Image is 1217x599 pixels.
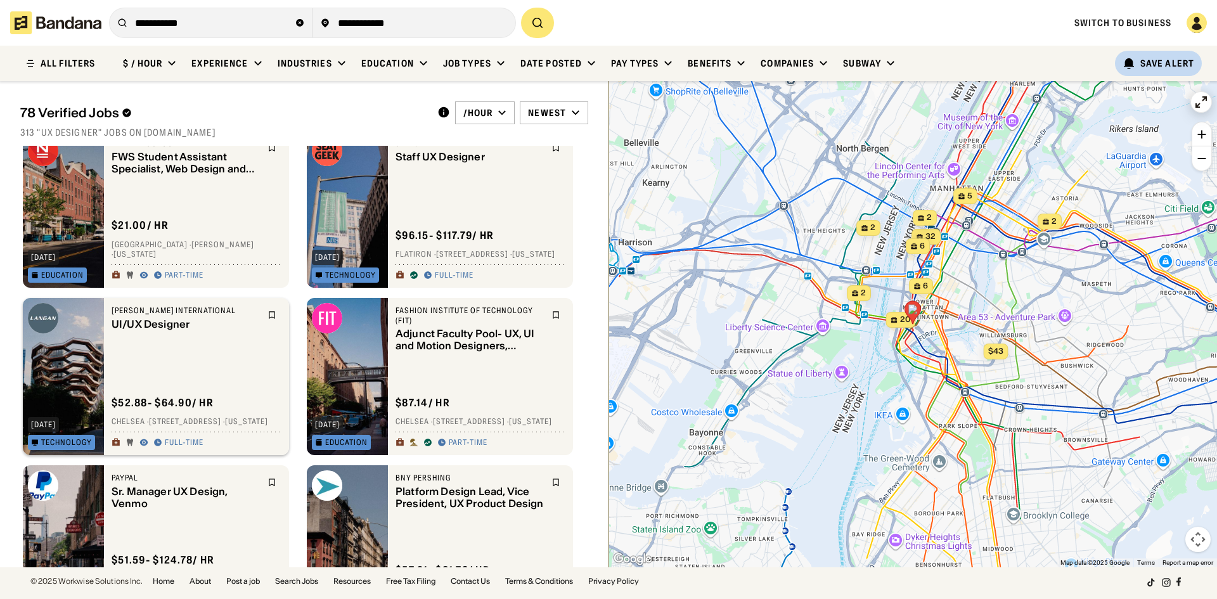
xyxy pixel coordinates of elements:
[396,250,565,260] div: Flatiron · [STREET_ADDRESS] · [US_STATE]
[396,396,450,409] div: $ 87.14 / hr
[463,107,493,119] div: /hour
[1060,559,1130,566] span: Map data ©2025 Google
[20,146,588,567] div: grid
[967,191,972,202] span: 5
[611,58,659,69] div: Pay Types
[112,306,260,316] div: [PERSON_NAME] International
[31,421,56,428] div: [DATE]
[1162,559,1213,566] a: Report a map error
[191,58,248,69] div: Experience
[900,314,911,325] span: 20
[112,396,214,409] div: $ 52.88 - $64.90 / hr
[112,553,214,567] div: $ 51.59 - $124.78 / hr
[396,328,544,352] div: Adjunct Faculty Pool- UX, UI and Motion Designers, Illustration and Interactive Media
[112,473,260,483] div: PayPal
[1074,17,1171,29] a: Switch to Business
[112,219,169,232] div: $ 21.00 / hr
[1052,216,1057,227] span: 2
[612,551,654,567] img: Google
[190,577,211,585] a: About
[396,486,544,510] div: Platform Design Lead, Vice President, UX Product Design
[396,151,544,163] div: Staff UX Designer
[112,151,260,175] div: FWS Student Assistant Specialist, Web Design and UX
[925,231,936,242] span: 32
[41,59,95,68] div: ALL FILTERS
[451,577,490,585] a: Contact Us
[315,254,340,261] div: [DATE]
[449,438,487,448] div: Part-time
[333,577,371,585] a: Resources
[612,551,654,567] a: Open this area in Google Maps (opens a new window)
[312,303,342,333] img: Fashion Institute of Technology (FIT) logo
[988,346,1003,356] span: $43
[41,271,84,279] div: Education
[1140,58,1194,69] div: Save Alert
[20,105,427,120] div: 78 Verified Jobs
[927,212,932,223] span: 2
[588,577,639,585] a: Privacy Policy
[396,564,490,577] div: $ 57.21 - $81.73 / hr
[165,438,203,448] div: Full-time
[761,58,814,69] div: Companies
[112,240,281,259] div: [GEOGRAPHIC_DATA] · [PERSON_NAME] · [US_STATE]
[923,281,928,292] span: 6
[112,318,260,330] div: UI/UX Designer
[396,473,544,483] div: BNY Pershing
[226,577,260,585] a: Post a job
[361,58,414,69] div: Education
[315,421,340,428] div: [DATE]
[325,271,376,279] div: Technology
[505,577,573,585] a: Terms & Conditions
[325,439,368,446] div: Education
[386,577,435,585] a: Free Tax Filing
[28,303,58,333] img: Langan International logo
[31,254,56,261] div: [DATE]
[443,58,491,69] div: Job Types
[843,58,881,69] div: Subway
[396,306,544,325] div: Fashion Institute of Technology (FIT)
[153,577,174,585] a: Home
[396,417,565,427] div: Chelsea · [STREET_ADDRESS] · [US_STATE]
[28,470,58,501] img: PayPal logo
[123,58,162,69] div: $ / hour
[861,288,866,299] span: 2
[10,11,101,34] img: Bandana logotype
[312,136,342,166] img: SeatGeek logo
[870,222,875,233] span: 2
[41,439,92,446] div: Technology
[20,127,588,138] div: 313 "ux designer" jobs on [DOMAIN_NAME]
[1185,527,1211,552] button: Map camera controls
[396,229,494,242] div: $ 96.15 - $117.79 / hr
[435,271,473,281] div: Full-time
[30,577,143,585] div: © 2025 Workwise Solutions Inc.
[688,58,731,69] div: Benefits
[275,577,318,585] a: Search Jobs
[112,417,281,427] div: Chelsea · [STREET_ADDRESS] · [US_STATE]
[1137,559,1155,566] a: Terms (opens in new tab)
[520,58,582,69] div: Date Posted
[528,107,566,119] div: Newest
[165,271,203,281] div: Part-time
[112,486,260,510] div: Sr. Manager UX Design, Venmo
[920,241,925,252] span: 6
[28,136,58,166] img: The New School logo
[312,470,342,501] img: BNY Pershing logo
[278,58,332,69] div: Industries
